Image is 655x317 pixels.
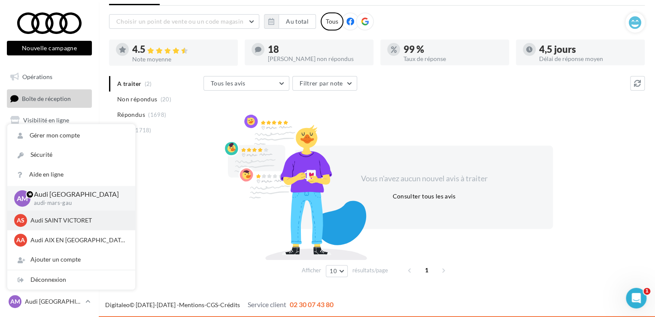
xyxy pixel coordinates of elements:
[5,89,94,108] a: Boîte de réception
[7,145,135,165] a: Sécurité
[17,216,24,225] span: AS
[292,76,357,91] button: Filtrer par note
[10,297,20,306] span: AM
[290,300,334,308] span: 02 30 07 43 80
[7,293,92,310] a: AM Audi [GEOGRAPHIC_DATA]
[7,250,135,269] div: Ajouter un compte
[22,94,71,102] span: Boîte de réception
[7,126,135,145] a: Gérer mon compte
[5,175,94,201] a: PLV et print personnalisable
[25,297,82,306] p: Audi [GEOGRAPHIC_DATA]
[22,73,52,80] span: Opérations
[643,288,650,295] span: 1
[206,32,449,52] div: La réponse a bien été effectuée, un délai peut s’appliquer avant la diffusion.
[352,266,388,274] span: résultats/page
[17,193,28,203] span: AM
[326,265,348,277] button: 10
[211,79,246,87] span: Tous les avis
[321,12,343,30] div: Tous
[626,288,646,308] iframe: Intercom live chat
[105,301,130,308] a: Digitaleo
[5,133,94,151] a: Campagnes
[105,301,334,308] span: © [DATE]-[DATE] - - -
[23,116,69,124] span: Visibilité en ligne
[268,56,367,62] div: [PERSON_NAME] non répondus
[264,14,316,29] button: Au total
[132,56,231,62] div: Note moyenne
[117,110,145,119] span: Répondus
[420,263,434,277] span: 1
[34,199,121,207] p: audi-mars-gau
[389,191,459,201] button: Consulter tous les avis
[350,173,498,184] div: Vous n'avez aucun nouvel avis à traiter
[7,41,92,55] button: Nouvelle campagne
[116,18,243,25] span: Choisir un point de vente ou un code magasin
[132,45,231,55] div: 4.5
[179,301,204,308] a: Mentions
[302,266,321,274] span: Afficher
[7,165,135,184] a: Aide en ligne
[30,216,125,225] p: Audi SAINT VICTORET
[330,268,337,274] span: 10
[403,45,502,54] div: 99 %
[403,56,502,62] div: Taux de réponse
[5,111,94,129] a: Visibilité en ligne
[206,301,218,308] a: CGS
[16,236,25,244] span: AA
[220,301,240,308] a: Crédits
[248,300,286,308] span: Service client
[203,76,289,91] button: Tous les avis
[117,95,157,104] span: Non répondus
[5,154,94,172] a: Médiathèque
[148,111,166,118] span: (1698)
[109,14,259,29] button: Choisir un point de vente ou un code magasin
[30,236,125,244] p: Audi AIX EN [GEOGRAPHIC_DATA]
[34,189,121,199] p: Audi [GEOGRAPHIC_DATA]
[279,14,316,29] button: Au total
[539,45,638,54] div: 4,5 jours
[7,270,135,290] div: Déconnexion
[5,68,94,86] a: Opérations
[133,127,152,134] span: (1718)
[539,56,638,62] div: Délai de réponse moyen
[161,96,171,103] span: (20)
